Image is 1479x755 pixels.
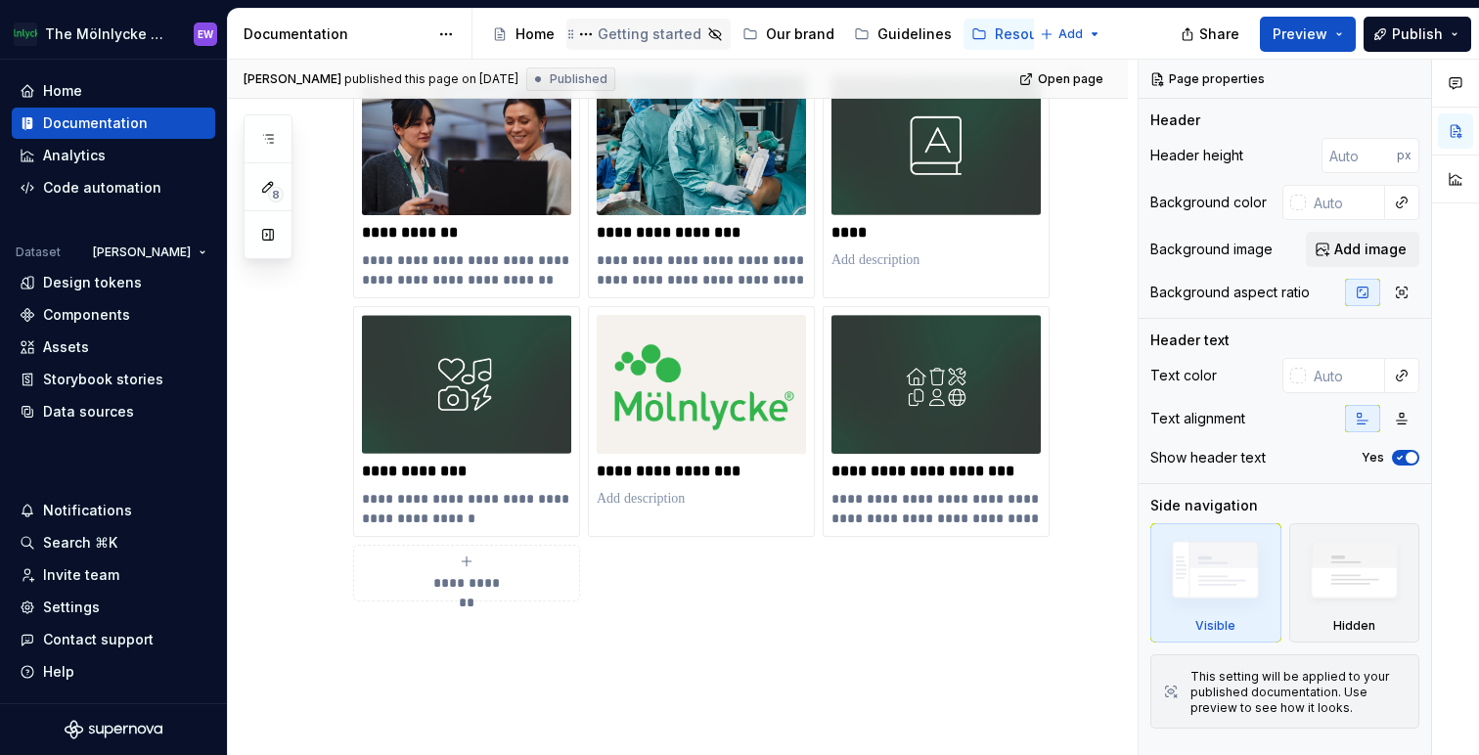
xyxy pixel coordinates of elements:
[1306,358,1385,393] input: Auto
[43,113,148,133] div: Documentation
[1392,24,1443,44] span: Publish
[43,533,117,553] div: Search ⌘K
[995,24,1067,44] div: Resources
[1150,111,1200,130] div: Header
[43,305,130,325] div: Components
[43,146,106,165] div: Analytics
[12,656,215,688] button: Help
[45,24,170,44] div: The Mölnlycke Experience
[1289,523,1420,643] div: Hidden
[597,75,806,215] img: 22e4e428-3bff-4dab-be02-89d9723116b8.jpg
[1150,523,1281,643] div: Visible
[1150,283,1310,302] div: Background aspect ratio
[12,108,215,139] a: Documentation
[362,75,571,215] img: be89e915-b7c1-47e3-9aac-ec18c553d644.jpg
[1364,17,1471,52] button: Publish
[1150,409,1245,428] div: Text alignment
[1150,448,1266,467] div: Show header text
[877,24,952,44] div: Guidelines
[484,15,1030,54] div: Page tree
[1362,450,1384,466] label: Yes
[14,22,37,46] img: 91fb9bbd-befe-470e-ae9b-8b56c3f0f44a.png
[1195,618,1235,634] div: Visible
[12,624,215,655] button: Contact support
[43,598,100,617] div: Settings
[43,81,82,101] div: Home
[12,267,215,298] a: Design tokens
[43,370,163,389] div: Storybook stories
[84,239,215,266] button: [PERSON_NAME]
[1333,618,1375,634] div: Hidden
[12,332,215,363] a: Assets
[12,140,215,171] a: Analytics
[1013,66,1112,93] a: Open page
[1150,240,1273,259] div: Background image
[964,19,1075,50] a: Resources
[362,315,571,455] img: 90bd839a-8d84-4d3d-ac91-505b6ed70f98.png
[43,273,142,292] div: Design tokens
[12,364,215,395] a: Storybook stories
[831,315,1041,455] img: f84e2783-00d5-42fa-8251-4c78574e465a.jpg
[1171,17,1252,52] button: Share
[43,178,161,198] div: Code automation
[1260,17,1356,52] button: Preview
[1034,21,1107,48] button: Add
[43,337,89,357] div: Assets
[1150,146,1243,165] div: Header height
[12,559,215,591] a: Invite team
[1038,71,1103,87] span: Open page
[43,630,154,649] div: Contact support
[344,71,518,87] div: published this page on [DATE]
[1273,24,1327,44] span: Preview
[831,75,1041,215] img: 89bd530c-9f89-4f08-9509-a53a56523243.png
[16,244,61,260] div: Dataset
[43,402,134,422] div: Data sources
[735,19,842,50] a: Our brand
[1058,26,1083,42] span: Add
[65,720,162,739] svg: Supernova Logo
[1199,24,1239,44] span: Share
[244,24,428,44] div: Documentation
[846,19,960,50] a: Guidelines
[515,24,555,44] div: Home
[43,662,74,682] div: Help
[1397,148,1412,163] p: px
[550,71,607,87] span: Published
[598,24,701,44] div: Getting started
[12,527,215,558] button: Search ⌘K
[12,172,215,203] a: Code automation
[484,19,562,50] a: Home
[4,13,223,55] button: The Mölnlycke ExperienceEW
[1306,185,1385,220] input: Auto
[1150,496,1258,515] div: Side navigation
[12,396,215,427] a: Data sources
[12,592,215,623] a: Settings
[1190,669,1407,716] div: This setting will be applied to your published documentation. Use preview to see how it looks.
[12,495,215,526] button: Notifications
[244,71,341,87] span: [PERSON_NAME]
[1306,232,1419,267] button: Add image
[12,75,215,107] a: Home
[93,244,191,260] span: [PERSON_NAME]
[1322,138,1397,173] input: Auto
[198,26,213,42] div: EW
[43,501,132,520] div: Notifications
[1150,331,1230,350] div: Header text
[43,565,119,585] div: Invite team
[1334,240,1407,259] span: Add image
[566,19,731,50] a: Getting started
[1150,193,1267,212] div: Background color
[12,299,215,331] a: Components
[766,24,834,44] div: Our brand
[597,315,806,455] img: a58251a6-be4f-4d03-817f-222c928724f4.png
[268,187,284,202] span: 8
[1150,366,1217,385] div: Text color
